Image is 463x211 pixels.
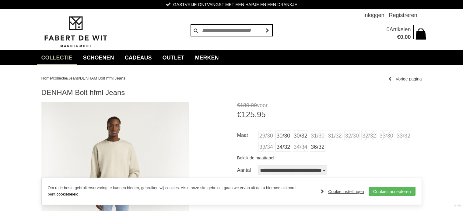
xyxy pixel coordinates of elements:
a: collectie [53,76,67,80]
a: Cadeaus [120,50,156,65]
a: Schoenen [79,50,119,65]
span: 0 [400,34,403,40]
span: 125 [241,110,254,119]
span: 00 [251,102,257,108]
span: € [237,102,240,108]
a: Bekijk de maattabel [237,153,274,162]
span: / [52,76,53,80]
span: / [67,76,68,80]
a: Jeans [68,76,79,80]
a: Vorige pagina [388,74,422,83]
a: 30/32 [293,131,308,140]
a: collectie [37,50,77,65]
a: cookiebeleid [56,192,78,196]
label: Aantal [237,165,258,175]
span: , [403,34,405,40]
a: Divide [454,202,461,209]
span: 00 [405,34,411,40]
span: Artikelen [389,26,411,32]
span: 180 [240,102,249,108]
a: 36/32 [310,142,325,151]
span: 95 [257,110,266,119]
a: Cookie instellingen [321,187,364,196]
img: Fabert de Wit [41,15,110,48]
span: / [79,76,80,80]
span: , [249,102,251,108]
a: Merken [191,50,223,65]
h1: DENHAM Bolt hfml Jeans [41,88,422,97]
a: DENHAM Bolt hfml Jeans [80,76,125,80]
a: Inloggen [363,9,384,21]
a: 30/30 [275,131,291,140]
a: Cookies accepteren [369,187,416,196]
span: € [237,110,241,119]
a: Registreren [389,9,417,21]
a: Home [41,76,52,80]
span: € [397,34,400,40]
p: Om u de beste gebruikerservaring te kunnen bieden, gebruiken wij cookies. Als u onze site gebruik... [48,185,315,198]
a: 34/32 [275,142,291,151]
span: 0 [386,26,389,32]
ul: Maat [237,131,422,153]
a: Outlet [158,50,189,65]
span: , [255,110,257,119]
span: voor [237,102,422,109]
